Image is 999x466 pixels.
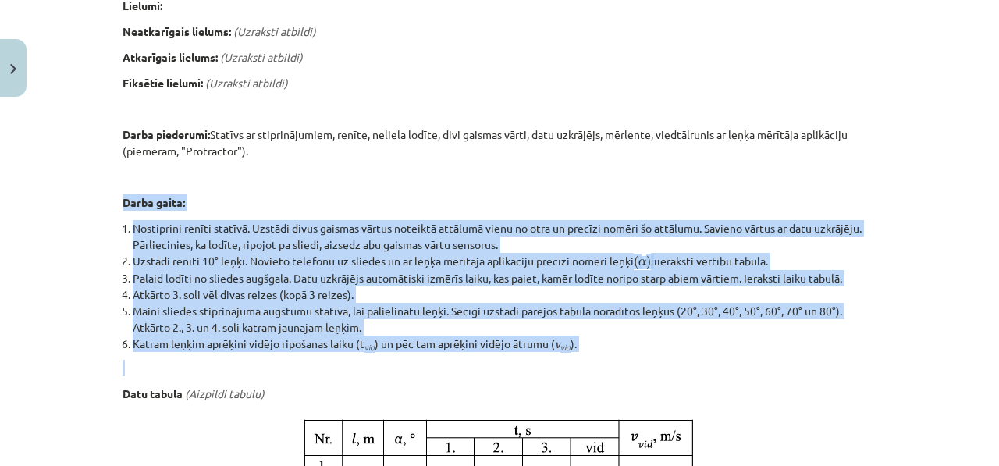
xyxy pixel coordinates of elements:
b: Darba piederumi: [123,127,210,141]
b: Fiksētie lielumi: [123,76,203,90]
b: Datu tabula [123,386,185,400]
span: ( [634,255,638,269]
em: (Aizpildi tabulu) [185,386,265,400]
p: Statīvs ar stiprinājumiem, renīte, neliela lodīte, divi gaismas vārti, datu uzkrājējs, mērlente, ... [123,126,876,159]
b: Neatkarīgais lielums: [123,24,231,38]
img: icon-close-lesson-0947bae3869378f0d4975bcd49f059093ad1ed9edebbc8119c70593378902aed.svg [10,64,16,74]
em: (Uzraksti atbildi) [220,50,303,64]
li: Katram leņķim aprēķini vidējo ripošanas laiku (t ) un pēc tam aprēķini vidējo ātrumu ( ). [133,336,876,352]
li: Uzstādi renīti 10° leņķī. Novieto telefonu uz sliedes un ar leņķa mērītāja aplikāciju precīzi nom... [133,253,876,270]
li: Nostiprini renīti statīvā. Uzstādi divus gaismas vārtus noteiktā attālumā vienu no otra un precīz... [133,220,876,253]
sub: vid [364,341,375,353]
span: ) [646,255,651,269]
li: Palaid lodīti no sliedes augšgala. Datu uzkrājējs automātiski izmērīs laiku, kas paiet, kamēr lod... [133,270,876,286]
li: Atkārto 3. soli vēl divas reizes (kopā 3 reizes). [133,286,876,303]
span: α [638,259,646,266]
em: (Uzraksti atbildi) [233,24,316,38]
b: Darba gaita: [123,195,185,209]
li: Maini sliedes stiprinājuma augstumu statīvā, lai palielinātu leņķi. Secīgi uzstādi pārējos tabulā... [133,303,876,336]
sub: vid [560,341,571,353]
em: v [555,336,571,350]
em: (Uzraksti atbildi) [205,76,288,90]
b: Atkarīgais lielums: [123,50,218,64]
